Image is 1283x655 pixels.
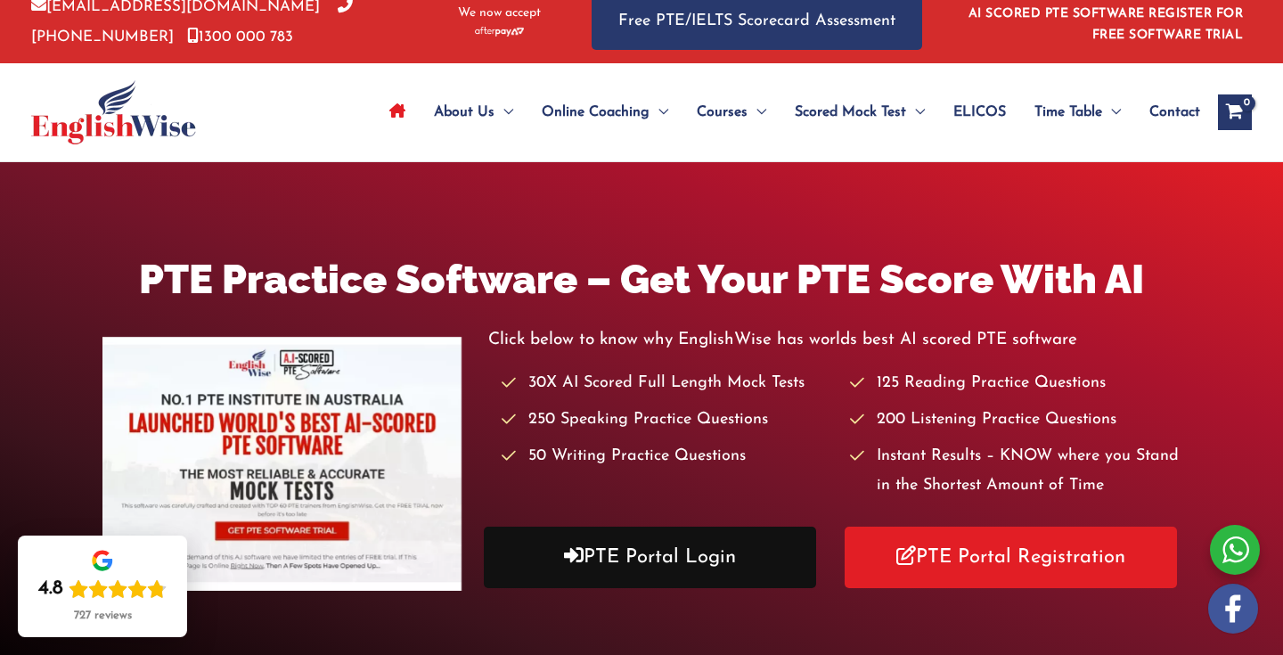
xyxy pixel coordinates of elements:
a: Time TableMenu Toggle [1020,81,1135,143]
li: 125 Reading Practice Questions [850,369,1181,398]
span: About Us [434,81,494,143]
img: pte-institute-main [102,337,462,591]
span: Scored Mock Test [795,81,906,143]
h1: PTE Practice Software – Get Your PTE Score With AI [102,251,1181,307]
img: white-facebook.png [1208,584,1258,634]
a: AI SCORED PTE SOFTWARE REGISTER FOR FREE SOFTWARE TRIAL [968,7,1244,42]
li: Instant Results – KNOW where you Stand in the Shortest Amount of Time [850,442,1181,502]
span: Time Table [1034,81,1102,143]
span: Contact [1149,81,1200,143]
a: CoursesMenu Toggle [682,81,780,143]
p: Click below to know why EnglishWise has worlds best AI scored PTE software [488,325,1180,355]
a: About UsMenu Toggle [420,81,527,143]
a: 1300 000 783 [187,29,293,45]
li: 250 Speaking Practice Questions [502,405,832,435]
span: Menu Toggle [1102,81,1121,143]
a: ELICOS [939,81,1020,143]
a: Contact [1135,81,1200,143]
div: 4.8 [38,577,63,602]
span: Courses [697,81,748,143]
span: Menu Toggle [650,81,668,143]
div: Rating: 4.8 out of 5 [38,577,167,602]
li: 200 Listening Practice Questions [850,405,1181,435]
a: Online CoachingMenu Toggle [527,81,682,143]
img: cropped-ew-logo [31,80,196,144]
span: Menu Toggle [906,81,925,143]
div: 727 reviews [74,609,132,623]
span: Menu Toggle [748,81,766,143]
nav: Site Navigation: Main Menu [375,81,1200,143]
span: Menu Toggle [494,81,513,143]
li: 50 Writing Practice Questions [502,442,832,471]
li: 30X AI Scored Full Length Mock Tests [502,369,832,398]
span: ELICOS [953,81,1006,143]
a: PTE Portal Registration [845,527,1177,588]
span: We now accept [458,4,541,22]
a: PTE Portal Login [484,527,816,588]
a: View Shopping Cart, empty [1218,94,1252,130]
img: Afterpay-Logo [475,27,524,37]
a: Scored Mock TestMenu Toggle [780,81,939,143]
span: Online Coaching [542,81,650,143]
